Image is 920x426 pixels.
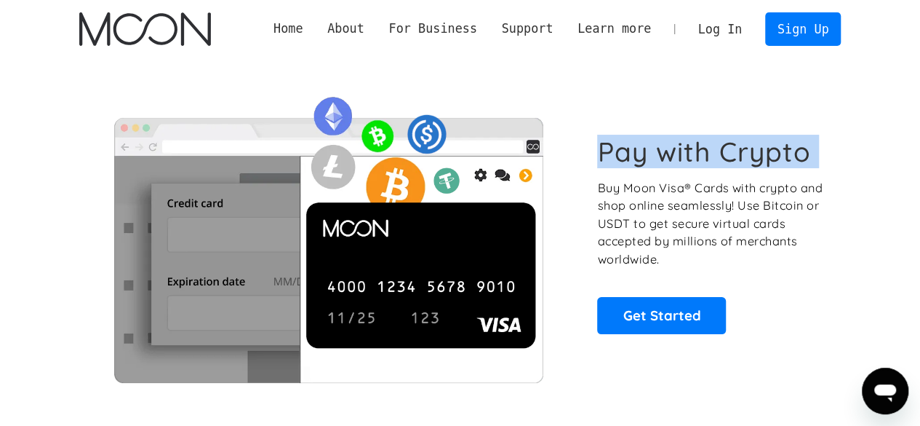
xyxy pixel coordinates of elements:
[862,368,908,414] iframe: Button to launch messaging window
[765,12,841,45] a: Sign Up
[597,297,726,334] a: Get Started
[79,12,211,46] a: home
[79,87,577,382] img: Moon Cards let you spend your crypto anywhere Visa is accepted.
[565,20,663,38] div: Learn more
[388,20,476,38] div: For Business
[377,20,489,38] div: For Business
[79,12,211,46] img: Moon Logo
[577,20,651,38] div: Learn more
[501,20,553,38] div: Support
[686,13,754,45] a: Log In
[489,20,565,38] div: Support
[597,135,811,168] h1: Pay with Crypto
[315,20,376,38] div: About
[597,179,825,269] p: Buy Moon Visa® Cards with crypto and shop online seamlessly! Use Bitcoin or USDT to get secure vi...
[261,20,315,38] a: Home
[327,20,364,38] div: About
